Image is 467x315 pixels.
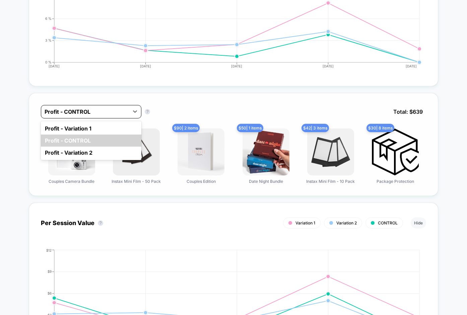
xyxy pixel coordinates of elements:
button: ? [98,220,103,226]
span: Variation 1 [295,220,315,225]
tspan: 6 % [45,16,52,20]
span: CONTROL [378,220,398,225]
tspan: [DATE] [49,64,60,68]
div: Profit - Variation 2 [41,147,141,159]
span: Package Protection [377,179,414,184]
span: $ 90 | 2 items [172,124,200,132]
button: Hide [411,217,426,228]
tspan: [DATE] [140,64,151,68]
span: $ 50 | 1 items [237,124,263,132]
span: Variation 2 [336,220,357,225]
tspan: $9 [48,269,52,273]
tspan: 3 % [45,38,52,42]
img: Date Night Bundle [243,128,289,175]
tspan: [DATE] [231,64,243,68]
span: $ 30 | 8 items [366,124,394,132]
span: Couples Edition [187,179,216,184]
tspan: [DATE] [323,64,334,68]
span: Instax Mini Film - 50 Pack [112,179,161,184]
img: Package Protection [372,128,419,175]
div: Profit - Variation 1 [41,122,141,135]
span: Date Night Bundle [249,179,283,184]
img: Instax Mini Film - 10 Pack [307,128,354,175]
span: Couples Camera Bundle [49,179,94,184]
tspan: [DATE] [406,64,417,68]
div: Profit - CONTROL [41,135,141,147]
tspan: $6 [48,291,52,295]
span: $ 42 | 3 items [302,124,329,132]
button: ? [145,109,150,114]
span: Total: $ 639 [390,105,426,118]
img: Couples Edition [178,128,224,175]
tspan: $12 [46,248,52,252]
tspan: 0 % [45,60,52,64]
span: Instax Mini Film - 10 Pack [306,179,355,184]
